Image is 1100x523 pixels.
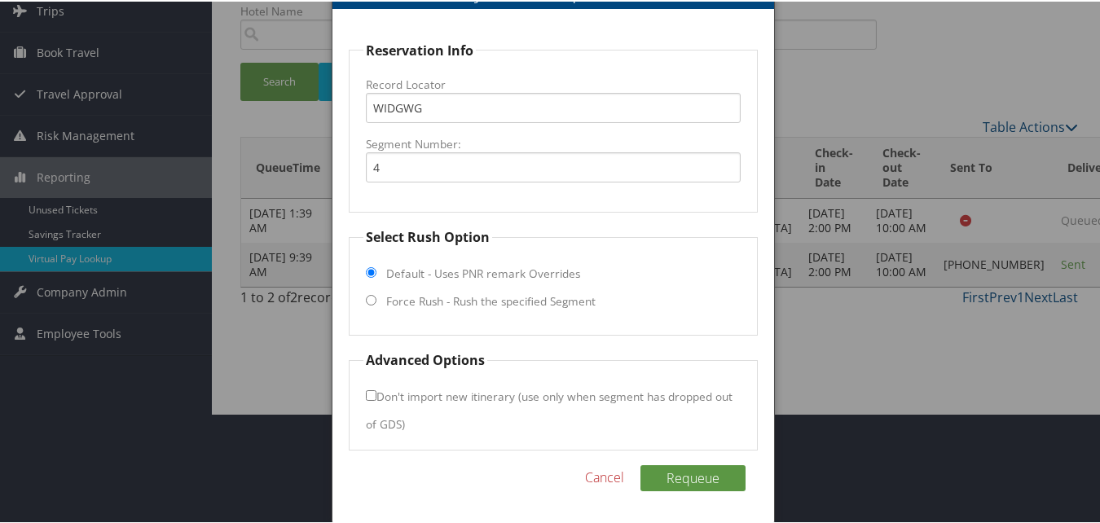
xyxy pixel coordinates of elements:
legend: Advanced Options [363,349,487,368]
label: Default - Uses PNR remark Overrides [386,264,580,280]
label: Segment Number: [366,134,740,151]
button: Requeue [640,464,746,490]
label: Record Locator [366,75,740,91]
legend: Select Rush Option [363,226,492,245]
a: Cancel [585,466,624,486]
legend: Reservation Info [363,39,476,59]
label: Don't import new itinerary (use only when segment has dropped out of GDS) [366,380,733,437]
input: Don't import new itinerary (use only when segment has dropped out of GDS) [366,389,376,399]
label: Force Rush - Rush the specified Segment [386,292,596,308]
